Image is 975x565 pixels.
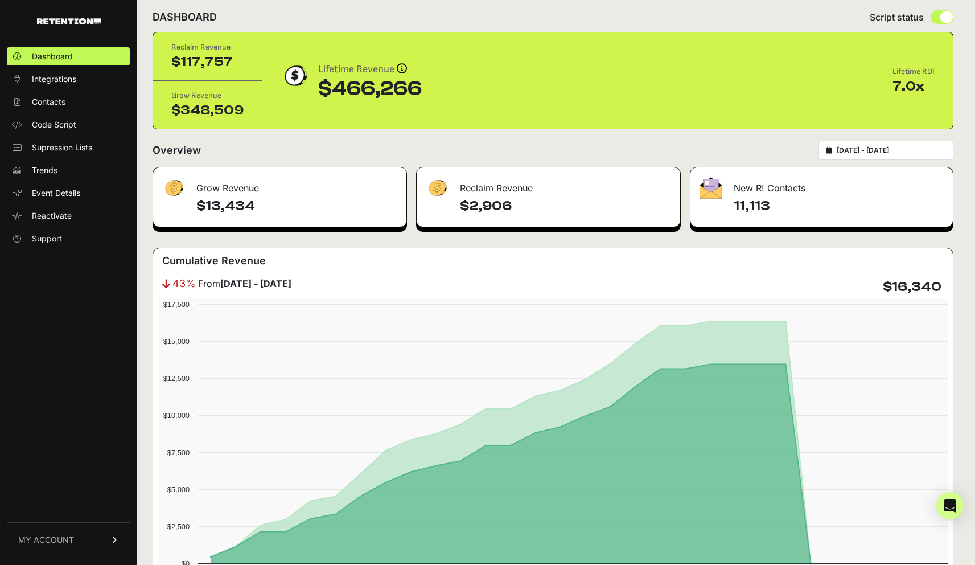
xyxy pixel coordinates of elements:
[171,90,244,101] div: Grow Revenue
[172,276,196,292] span: 43%
[196,197,397,215] h4: $13,434
[220,278,291,289] strong: [DATE] - [DATE]
[153,9,217,25] h2: DASHBOARD
[163,337,190,346] text: $15,000
[162,177,185,199] img: fa-dollar-13500eef13a19c4ab2b9ed9ad552e47b0d9fc28b02b83b90ba0e00f96d6372e9.png
[417,167,680,202] div: Reclaim Revenue
[32,233,62,244] span: Support
[7,230,130,248] a: Support
[7,138,130,157] a: Supression Lists
[163,300,190,309] text: $17,500
[7,47,130,65] a: Dashboard
[7,70,130,88] a: Integrations
[318,77,422,100] div: $466,266
[870,10,924,24] span: Script status
[32,142,92,153] span: Supression Lists
[167,522,190,531] text: $2,500
[32,165,57,176] span: Trends
[32,119,76,130] span: Code Script
[318,62,422,77] div: Lifetime Revenue
[32,210,72,222] span: Reactivate
[32,51,73,62] span: Dashboard
[171,42,244,53] div: Reclaim Revenue
[171,101,244,120] div: $348,509
[163,411,190,420] text: $10,000
[32,73,76,85] span: Integrations
[7,522,130,557] a: MY ACCOUNT
[892,77,935,96] div: 7.0x
[32,187,80,199] span: Event Details
[167,485,190,494] text: $5,000
[936,492,964,519] div: Open Intercom Messenger
[7,207,130,225] a: Reactivate
[7,93,130,111] a: Contacts
[700,177,722,199] img: fa-envelope-19ae18322b30453b285274b1b8af3d052b27d846a4fbe8435d1a52b978f639a2.png
[37,18,101,24] img: Retention.com
[892,66,935,77] div: Lifetime ROI
[163,374,190,383] text: $12,500
[153,167,406,202] div: Grow Revenue
[460,197,671,215] h4: $2,906
[162,253,266,269] h3: Cumulative Revenue
[883,278,941,296] h4: $16,340
[153,142,201,158] h2: Overview
[7,116,130,134] a: Code Script
[18,534,74,546] span: MY ACCOUNT
[281,62,309,90] img: dollar-coin-05c43ed7efb7bc0c12610022525b4bbbb207c7efeef5aecc26f025e68dcafac9.png
[198,277,291,290] span: From
[7,161,130,179] a: Trends
[167,448,190,457] text: $7,500
[32,96,65,108] span: Contacts
[171,53,244,71] div: $117,757
[734,197,944,215] h4: 11,113
[426,177,449,199] img: fa-dollar-13500eef13a19c4ab2b9ed9ad552e47b0d9fc28b02b83b90ba0e00f96d6372e9.png
[7,184,130,202] a: Event Details
[690,167,953,202] div: New R! Contacts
